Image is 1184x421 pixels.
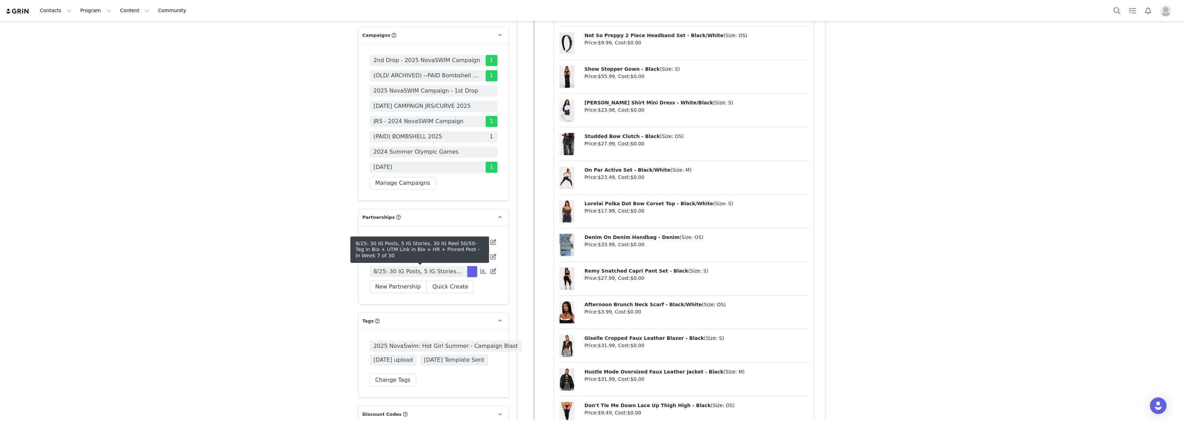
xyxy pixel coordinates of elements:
button: Program [76,3,116,18]
p: sent email reminder [3,3,236,8]
button: Content [116,3,154,18]
span: Size: M [725,369,743,375]
p: ( ) [585,234,809,241]
span: Size: OS [681,234,701,240]
span: 1 [486,116,497,127]
span: [PERSON_NAME] Shirt Mini Dress - White/Black [585,100,713,105]
span: Size: S [706,335,722,341]
span: 1 [486,70,497,81]
span: $0.00 [628,410,641,415]
span: (PAID) BOMBSHELL 2025 [374,132,442,141]
span: Discount Codes [363,411,402,418]
span: $0.00 [630,208,644,214]
span: $0.00 [630,376,644,382]
span: Size: OS [725,33,746,38]
span: 1 [486,55,497,66]
p: Price: , Cost: [585,39,809,46]
span: 8/25: 30 IG Posts, 5 IG Stories, 30 IG Reel 50/50- Tag in Bio + UTM Link in Bio + HR + Pinned Post [374,267,463,276]
button: Notifications [1141,3,1156,18]
span: [DATE] Template Sent [420,354,488,366]
p: Price: , Cost: [585,342,809,349]
span: $31.99 [598,376,615,382]
span: 1 [486,162,497,173]
span: 1 [486,131,497,142]
span: Afternoon Brunch Neck Scarf - Black/White [585,302,702,307]
span: $23.98 [598,107,615,113]
span: Size: OS [662,134,682,139]
span: 2024 Summer Olympic Games [374,148,459,156]
span: Size: M [672,167,690,173]
span: $27.99 [598,141,615,146]
p: Price: , Cost: [585,376,809,383]
p: ( ) [585,301,809,308]
a: Community [154,3,194,18]
span: $55.99 [598,74,615,79]
span: [DATE] [374,163,392,171]
span: [DATE] upload [369,354,417,366]
span: JRS - 2024 NovaSWIM Campaign [374,117,464,126]
a: 8/25: 30 IG Posts, 5 IG Stories, 30 IG Reel 50/50- Tag in Bio + UTM Link in Bio + HR + Pinned Post [369,266,467,277]
span: $9.99 [598,40,612,45]
p: Price: , Cost: [585,140,809,147]
button: Search [1109,3,1125,18]
button: New Partnership [369,281,427,293]
span: $0.00 [628,40,641,45]
span: Not So Preppy 2 Piece Headband Set - Black/White [585,33,724,38]
span: Partnerships [363,214,395,221]
p: She is a renewal and shows consistency. Her content is good and we have reposted her. [URL][DOMAI... [3,13,236,35]
span: $0.00 [628,309,641,315]
p: Price: , Cost: [585,275,809,282]
button: Quick Create [427,281,475,293]
p: Broker notes: [3,3,236,8]
span: Size: S [715,201,731,206]
span: $0.00 [630,343,644,348]
span: $0.00 [630,141,644,146]
p: ( ) [585,402,809,409]
p: ( ) [585,66,809,73]
span: $0.00 [630,107,644,113]
span: 2025 NovaSWIM Campaign - 1st Drop [374,87,478,95]
span: Lorelai Polka Dot Bow Corset Top - Black/White [585,201,713,206]
button: Manage Campaigns [369,177,436,189]
span: $31.99 [598,343,615,348]
span: Giselle Cropped Faux Leather Blazer - Black [585,335,704,341]
span: Remy Snatched Capri Pant Set - Black [585,268,688,274]
span: $0.00 [630,174,644,180]
span: On Par Active Set - Black/White [585,167,671,173]
span: $33.99 [598,242,615,247]
span: Campaigns [363,32,391,39]
span: $0.00 [630,242,644,247]
span: $27.99 [598,275,615,281]
img: grin logo [6,8,30,15]
p: Price: , Cost: [585,241,809,248]
span: 2025 NovaSwim: Hot Girl Summer - Campaign Blast [369,341,522,352]
p: ( ) [585,267,809,275]
p: ( ) [585,166,809,174]
p: Price: , Cost: [585,106,809,114]
span: Hustle Mode Oversized Faux Leather Jacket - Black [585,369,724,375]
span: Size: S [715,100,731,105]
img: placeholder-profile.jpg [1160,5,1172,16]
button: Change Tags [369,374,417,386]
span: Don't Tie Me Down Lace Up Thigh High - Black [585,403,711,408]
p: Price: , Cost: [585,174,809,181]
span: $0.00 [630,275,644,281]
span: Size: S [662,66,678,72]
p: ( ) [585,368,809,376]
p: Price: , Cost: [585,207,809,215]
span: 2nd Drop - 2025 NovaSWIM Campaign [374,56,480,65]
span: Size: OS [704,302,724,307]
span: $23.49 [598,174,615,180]
span: $0.00 [630,74,644,79]
span: $17.99 [598,208,615,214]
span: Size: OS [713,403,733,408]
div: Open Intercom Messenger [1150,397,1167,414]
p: ( ) [585,335,809,342]
span: Studded Bow Clutch - Black [585,134,660,139]
button: Contacts [36,3,76,18]
p: Price: , Cost: [585,308,809,316]
p: ( ) [585,99,809,106]
p: Price: , Cost: [585,409,809,416]
span: $3.99 [598,309,612,315]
